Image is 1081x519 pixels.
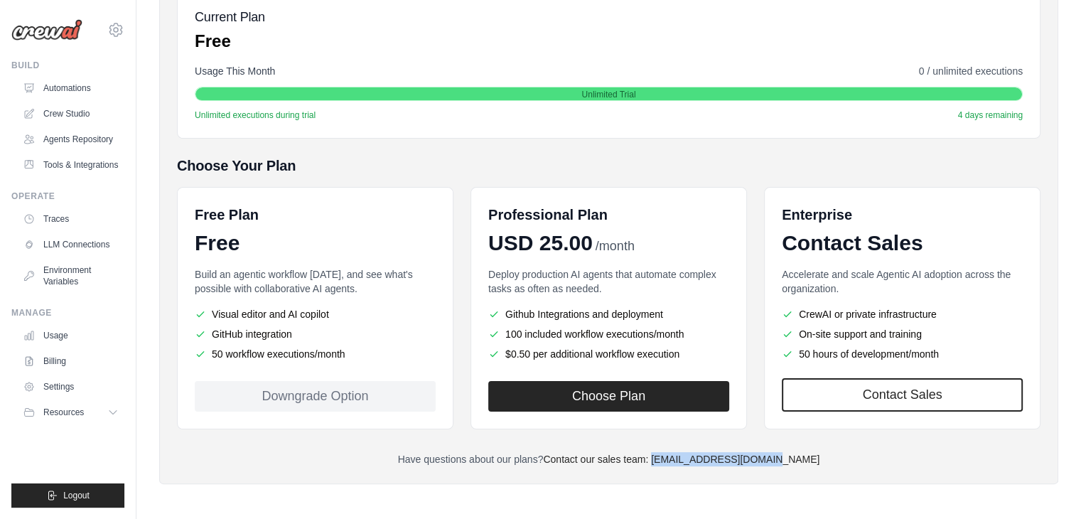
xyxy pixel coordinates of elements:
span: 0 / unlimited executions [919,64,1023,78]
h6: Professional Plan [488,205,608,225]
div: Free [195,230,436,256]
a: Usage [17,324,124,347]
li: $0.50 per additional workflow execution [488,347,729,361]
div: Downgrade Option [195,381,436,412]
span: Unlimited executions during trial [195,109,316,121]
p: Have questions about our plans? [177,452,1040,466]
a: Contact our sales team: [EMAIL_ADDRESS][DOMAIN_NAME] [543,454,819,465]
button: Choose Plan [488,381,729,412]
a: LLM Connections [17,233,124,256]
h6: Enterprise [782,205,1023,225]
h5: Choose Your Plan [177,156,1040,176]
div: Contact Sales [782,230,1023,256]
li: 50 hours of development/month [782,347,1023,361]
p: Accelerate and scale Agentic AI adoption across the organization. [782,267,1023,296]
p: Deploy production AI agents that automate complex tasks as often as needed. [488,267,729,296]
button: Resources [17,401,124,424]
li: GitHub integration [195,327,436,341]
button: Logout [11,483,124,508]
a: Traces [17,208,124,230]
span: Logout [63,490,90,501]
span: 4 days remaining [958,109,1023,121]
a: Billing [17,350,124,373]
p: Build an agentic workflow [DATE], and see what's possible with collaborative AI agents. [195,267,436,296]
span: USD 25.00 [488,230,593,256]
li: 50 workflow executions/month [195,347,436,361]
a: Settings [17,375,124,398]
a: Environment Variables [17,259,124,293]
a: Tools & Integrations [17,154,124,176]
a: Crew Studio [17,102,124,125]
li: 100 included workflow executions/month [488,327,729,341]
div: Operate [11,191,124,202]
span: Unlimited Trial [581,89,635,100]
div: Manage [11,307,124,319]
h5: Current Plan [195,7,265,27]
a: Automations [17,77,124,100]
span: /month [596,237,635,256]
li: On-site support and training [782,327,1023,341]
p: Free [195,30,265,53]
li: Visual editor and AI copilot [195,307,436,321]
div: Build [11,60,124,71]
li: Github Integrations and deployment [488,307,729,321]
img: Logo [11,19,82,41]
span: Usage This Month [195,64,275,78]
h6: Free Plan [195,205,259,225]
a: Contact Sales [782,378,1023,412]
span: Resources [43,407,84,418]
a: Agents Repository [17,128,124,151]
li: CrewAI or private infrastructure [782,307,1023,321]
